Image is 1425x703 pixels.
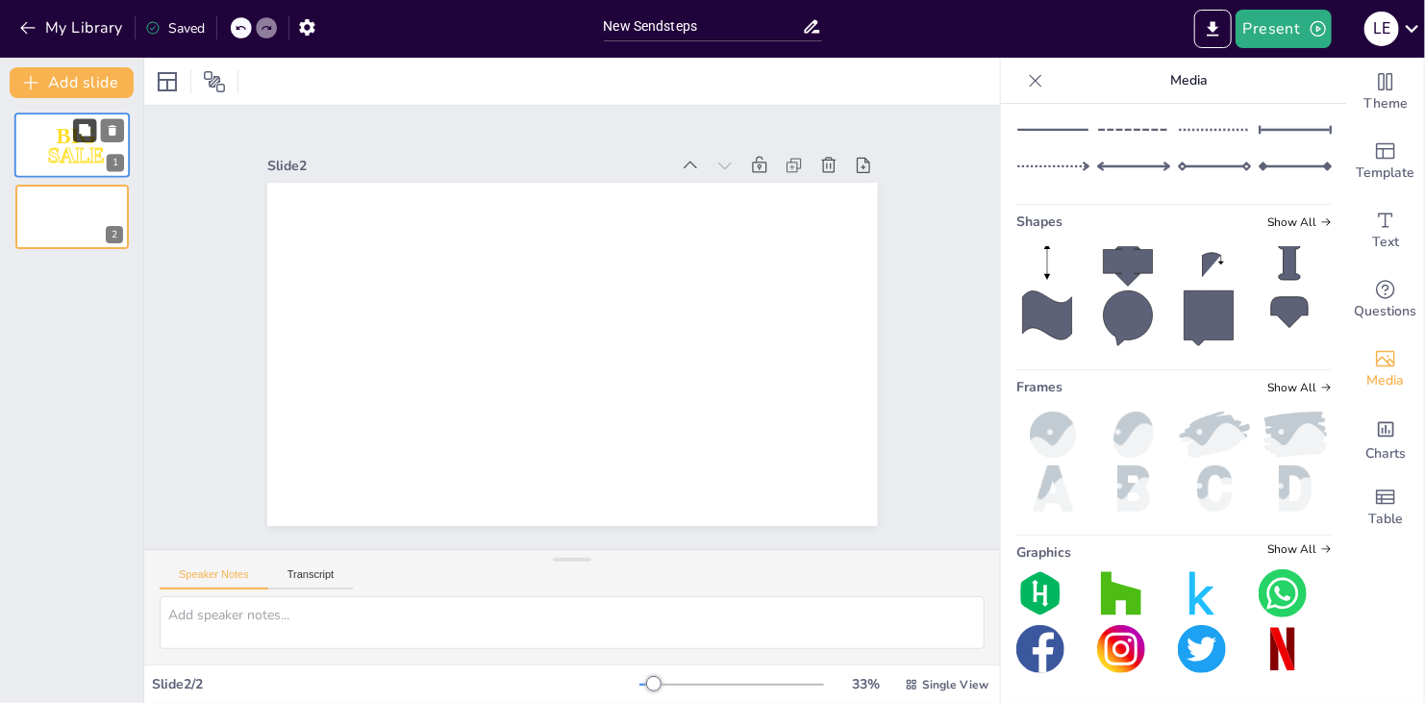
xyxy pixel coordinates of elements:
span: Text [1372,232,1399,253]
img: paint.png [1259,412,1332,458]
div: Add charts and graphs [1347,404,1424,473]
button: Delete Slide [101,118,124,141]
button: My Library [14,13,131,43]
img: b.png [1097,465,1170,512]
span: SALE [48,143,105,167]
span: Graphics [1016,543,1071,562]
div: 2 [106,226,123,243]
span: Media [1367,370,1405,391]
button: L E [1364,10,1399,48]
img: paint2.png [1178,412,1251,458]
p: Media [1051,58,1328,104]
div: 2 [15,185,129,248]
img: oval.png [1097,412,1170,458]
span: Position [203,70,226,93]
div: Slide 2 [602,237,913,519]
div: Add images, graphics, shapes or video [1347,335,1424,404]
span: Single View [922,677,988,692]
div: Add a table [1347,473,1424,542]
img: graphic [1178,569,1226,617]
div: Get real-time input from your audience [1347,265,1424,335]
div: 1 [107,155,124,172]
span: Charts [1365,443,1406,464]
div: Slide 2 / 2 [152,675,639,693]
input: Insert title [604,13,802,40]
div: L E [1364,12,1399,46]
div: Change the overall theme [1347,58,1424,127]
div: Saved [145,19,205,38]
button: Transcript [268,568,354,590]
img: a.png [1016,465,1089,512]
div: Layout [152,66,183,97]
img: graphic [1259,625,1307,673]
img: graphic [1016,625,1064,673]
span: Theme [1363,93,1408,114]
button: Export to PowerPoint [1194,10,1232,48]
button: Speaker Notes [160,568,268,590]
span: Template [1357,163,1415,184]
img: graphic [1097,625,1145,673]
img: graphic [1259,569,1307,617]
span: Show all [1267,381,1332,394]
img: d.png [1259,465,1332,512]
div: 33 % [843,675,889,693]
img: c.png [1178,465,1251,512]
img: graphic [1178,625,1226,673]
span: Show all [1267,215,1332,229]
button: Duplicate Slide [73,118,96,141]
span: Show all [1267,542,1332,556]
img: ball.png [1016,412,1089,458]
img: graphic [1016,569,1064,617]
button: Present [1236,10,1332,48]
span: Frames [1016,378,1062,396]
span: BIG [57,124,96,148]
div: Add ready made slides [1347,127,1424,196]
button: Add slide [10,67,134,98]
span: Table [1368,509,1403,530]
div: Add text boxes [1347,196,1424,265]
div: BIGSALE1 [14,113,130,178]
span: Questions [1355,301,1417,322]
img: graphic [1097,569,1145,617]
span: Shapes [1016,213,1062,231]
